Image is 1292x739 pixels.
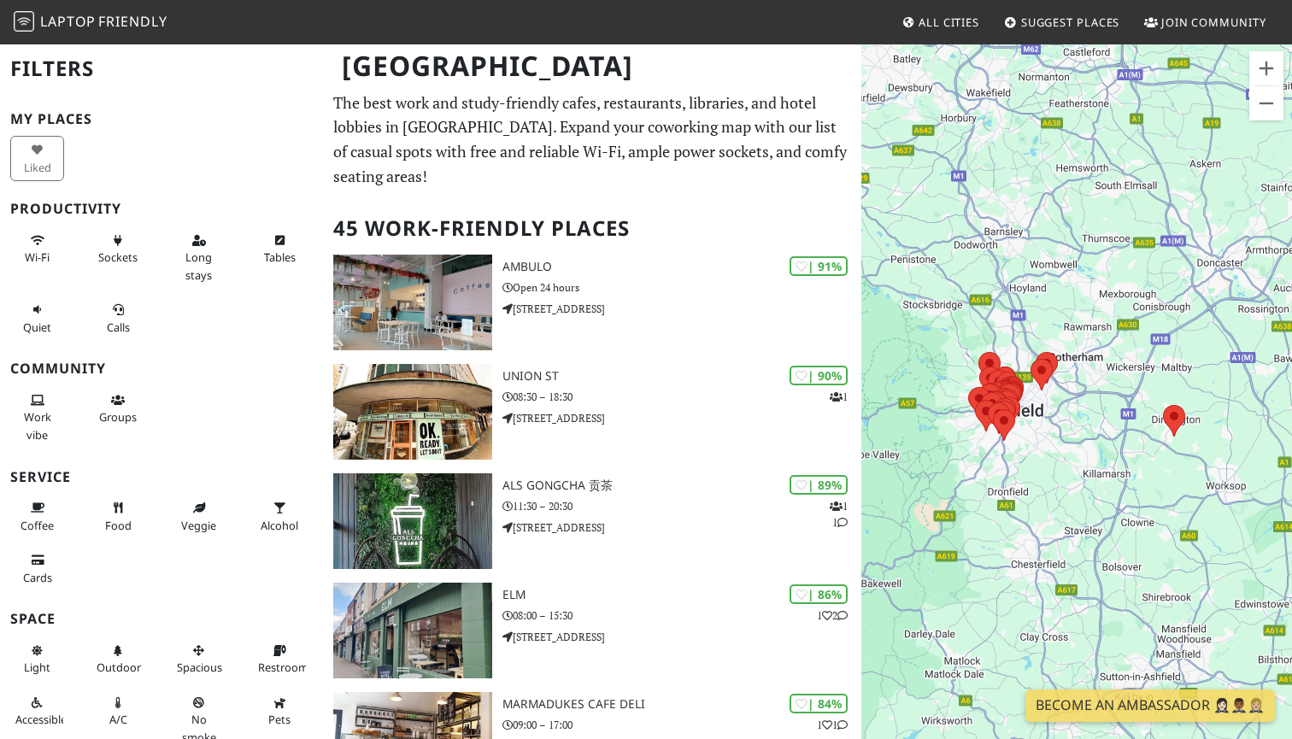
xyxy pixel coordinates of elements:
[177,660,222,675] span: Spacious
[1249,86,1283,120] button: Zoom out
[253,689,307,734] button: Pets
[1137,7,1273,38] a: Join Community
[1025,689,1275,722] a: Become an Ambassador 🤵🏻‍♀️🤵🏾‍♂️🤵🏼‍♀️
[14,8,167,38] a: LaptopFriendly LaptopFriendly
[23,320,51,335] span: Quiet
[790,694,848,713] div: | 84%
[261,518,298,533] span: Alcohol
[502,607,861,624] p: 08:00 – 15:30
[1021,15,1120,30] span: Suggest Places
[502,629,861,645] p: [STREET_ADDRESS]
[172,226,226,289] button: Long stays
[333,91,851,189] p: The best work and study-friendly cafes, restaurants, libraries, and hotel lobbies in [GEOGRAPHIC_...
[502,588,861,602] h3: ELM
[919,15,979,30] span: All Cities
[10,296,64,341] button: Quiet
[181,518,216,533] span: Veggie
[91,386,145,431] button: Groups
[10,201,313,217] h3: Productivity
[830,498,848,531] p: 1 1
[172,494,226,539] button: Veggie
[109,712,127,727] span: Air conditioned
[15,712,67,727] span: Accessible
[23,570,52,585] span: Credit cards
[91,689,145,734] button: A/C
[10,546,64,591] button: Cards
[10,43,313,95] h2: Filters
[502,498,861,514] p: 11:30 – 20:30
[10,111,313,127] h3: My Places
[333,364,492,460] img: Union St
[502,519,861,536] p: [STREET_ADDRESS]
[997,7,1127,38] a: Suggest Places
[10,611,313,627] h3: Space
[91,494,145,539] button: Food
[268,712,291,727] span: Pet friendly
[97,660,141,675] span: Outdoor area
[323,364,861,460] a: Union St | 90% 1 Union St 08:30 – 18:30 [STREET_ADDRESS]
[502,478,861,493] h3: ALS Gongcha 贡茶
[10,361,313,377] h3: Community
[323,583,861,678] a: ELM | 86% 12 ELM 08:00 – 15:30 [STREET_ADDRESS]
[10,469,313,485] h3: Service
[91,636,145,682] button: Outdoor
[333,202,851,255] h2: 45 Work-Friendly Places
[502,717,861,733] p: 09:00 – 17:00
[323,255,861,350] a: Ambulo | 91% Ambulo Open 24 hours [STREET_ADDRESS]
[21,518,54,533] span: Coffee
[1249,51,1283,85] button: Zoom in
[99,409,137,425] span: Group tables
[185,249,212,282] span: Long stays
[502,301,861,317] p: [STREET_ADDRESS]
[328,43,858,90] h1: [GEOGRAPHIC_DATA]
[790,584,848,604] div: | 86%
[502,697,861,712] h3: Marmadukes Cafe Deli
[10,636,64,682] button: Light
[895,7,986,38] a: All Cities
[10,494,64,539] button: Coffee
[790,475,848,495] div: | 89%
[817,607,848,624] p: 1 2
[10,226,64,272] button: Wi-Fi
[502,389,861,405] p: 08:30 – 18:30
[40,12,96,31] span: Laptop
[25,249,50,265] span: Stable Wi-Fi
[1161,15,1266,30] span: Join Community
[24,660,50,675] span: Natural light
[98,12,167,31] span: Friendly
[333,473,492,569] img: ALS Gongcha 贡茶
[790,366,848,385] div: | 90%
[502,410,861,426] p: [STREET_ADDRESS]
[24,409,51,442] span: People working
[333,583,492,678] img: ELM
[91,226,145,272] button: Sockets
[790,256,848,276] div: | 91%
[264,249,296,265] span: Work-friendly tables
[830,389,848,405] p: 1
[107,320,130,335] span: Video/audio calls
[253,494,307,539] button: Alcohol
[98,249,138,265] span: Power sockets
[172,636,226,682] button: Spacious
[105,518,132,533] span: Food
[333,255,492,350] img: Ambulo
[502,279,861,296] p: Open 24 hours
[91,296,145,341] button: Calls
[253,636,307,682] button: Restroom
[14,11,34,32] img: LaptopFriendly
[502,369,861,384] h3: Union St
[258,660,308,675] span: Restroom
[10,689,64,734] button: Accessible
[323,473,861,569] a: ALS Gongcha 贡茶 | 89% 11 ALS Gongcha 贡茶 11:30 – 20:30 [STREET_ADDRESS]
[253,226,307,272] button: Tables
[10,386,64,449] button: Work vibe
[502,260,861,274] h3: Ambulo
[817,717,848,733] p: 1 1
